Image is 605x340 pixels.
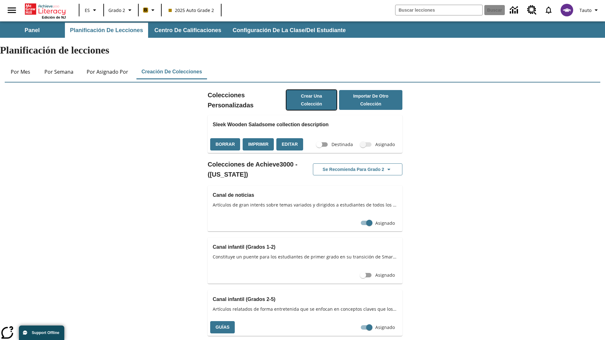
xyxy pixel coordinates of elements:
button: Por asignado por [82,64,133,79]
button: Abrir el menú lateral [3,1,21,20]
h2: Colecciones Personalizadas [208,90,286,110]
span: ES [85,7,90,14]
button: Guías [210,321,235,333]
span: Artículos relatados de forma entretenida que se enfocan en conceptos claves que los estudiantes a... [213,306,397,312]
button: Se recomienda para Grado 2 [313,163,402,176]
button: Grado: Grado 2, Elige un grado [106,4,136,16]
button: Lenguaje: ES, Selecciona un idioma [81,4,101,16]
span: Asignado [375,272,395,278]
button: Creación de colecciones [136,64,207,79]
button: Importar de otro Colección [339,90,402,110]
button: Support Offline [19,326,64,340]
a: Centro de información [506,2,523,19]
h3: Sleek Wooden Saladsome collection description [213,120,397,129]
a: Notificaciones [540,2,557,18]
button: Configuración de la clase/del estudiante [228,23,351,38]
button: Por semana [39,64,78,79]
span: Asignado [375,324,395,331]
span: Asignado [375,141,395,148]
span: Asignado [375,220,395,226]
div: Portada [25,2,66,19]
img: avatar image [561,4,573,16]
button: Centro de calificaciones [149,23,226,38]
span: 2025 Auto Grade 2 [169,7,214,14]
span: Grado 2 [108,7,125,14]
button: Panel [1,23,64,38]
span: Tauto [579,7,591,14]
span: Constituye un puente para los estudiantes de primer grado en su transición de SmartyAnts a Achiev... [213,253,397,260]
input: Buscar campo [395,5,482,15]
span: Support Offline [32,331,59,335]
button: Por mes [5,64,36,79]
span: B [144,6,147,14]
button: Imprimir, Se abrirá en una ventana nueva [243,138,274,150]
h3: Canal infantil (Grados 1-2) [213,243,397,252]
button: Escoja un nuevo avatar [557,2,577,18]
span: Artículos de gran interés sobre temas variados y dirigidos a estudiantes de todos los grados. [213,201,397,208]
h3: Canal infantil (Grados 2-5) [213,295,397,304]
button: Boost El color de la clase es anaranjado claro. Cambiar el color de la clase. [141,4,159,16]
button: Perfil/Configuración [577,4,602,16]
button: Planificación de lecciones [65,23,148,38]
a: Centro de recursos, Se abrirá en una pestaña nueva. [523,2,540,19]
h2: Colecciones de Achieve3000 - ([US_STATE]) [208,159,305,179]
span: Edición de NJ [42,15,66,19]
a: Portada [25,3,66,15]
button: Borrar [210,138,240,150]
button: Crear una colección [286,90,337,110]
button: Editar [276,138,303,150]
span: Destinada [331,141,353,148]
h3: Canal de noticias [213,191,397,200]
